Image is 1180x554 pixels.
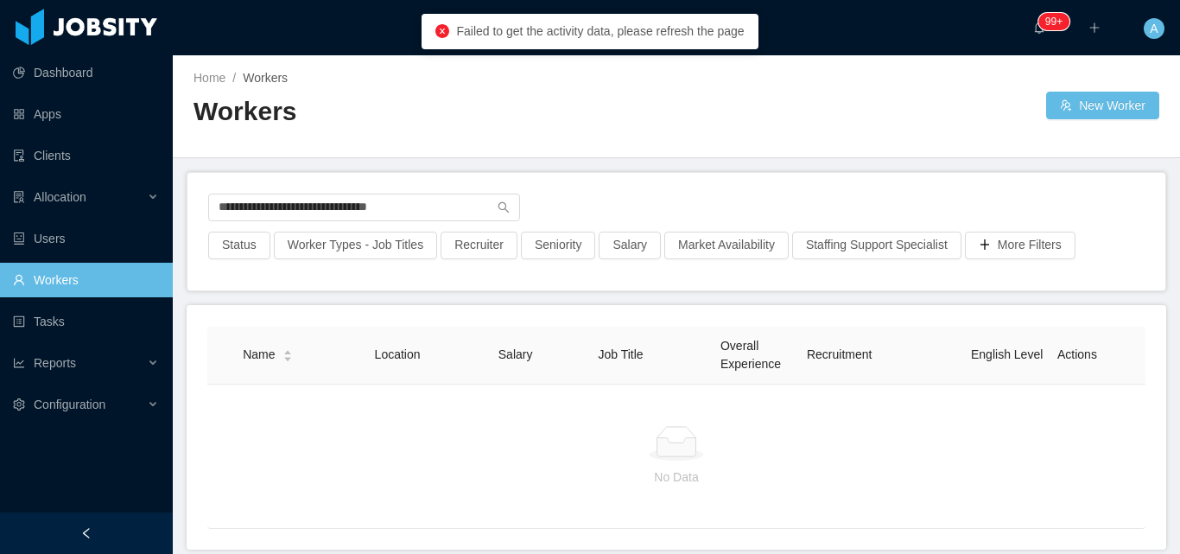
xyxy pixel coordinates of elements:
[792,232,961,259] button: Staffing Support Specialist
[13,304,159,339] a: icon: profileTasks
[965,232,1075,259] button: icon: plusMore Filters
[193,94,676,130] h2: Workers
[274,232,437,259] button: Worker Types - Job Titles
[1150,18,1158,39] span: A
[13,138,159,173] a: icon: auditClients
[243,346,275,364] span: Name
[13,191,25,203] i: icon: solution
[193,71,225,85] a: Home
[34,356,76,370] span: Reports
[1057,347,1097,361] span: Actions
[13,263,159,297] a: icon: userWorkers
[971,347,1043,361] span: English Level
[1033,22,1045,34] i: icon: bell
[521,232,595,259] button: Seniority
[498,347,533,361] span: Salary
[34,398,105,411] span: Configuration
[13,357,25,369] i: icon: line-chart
[243,71,288,85] span: Workers
[282,348,292,353] i: icon: caret-up
[807,347,872,361] span: Recruitment
[598,347,643,361] span: Job Title
[1088,22,1101,34] i: icon: plus
[232,71,236,85] span: /
[599,232,661,259] button: Salary
[498,201,510,213] i: icon: search
[720,339,781,371] span: Overall Experience
[13,221,159,256] a: icon: robotUsers
[375,347,421,361] span: Location
[13,398,25,411] i: icon: setting
[282,354,292,360] i: icon: caret-down
[282,347,293,360] div: Sort
[13,55,159,90] a: icon: pie-chartDashboard
[441,232,517,259] button: Recruiter
[664,232,789,259] button: Market Availability
[221,468,1132,487] p: No Data
[13,97,159,131] a: icon: appstoreApps
[456,24,744,38] span: Failed to get the activity data, please refresh the page
[1046,92,1159,119] button: icon: usergroup-addNew Worker
[435,24,449,38] i: icon: close-circle
[1038,13,1069,30] sup: 161
[34,190,86,204] span: Allocation
[208,232,270,259] button: Status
